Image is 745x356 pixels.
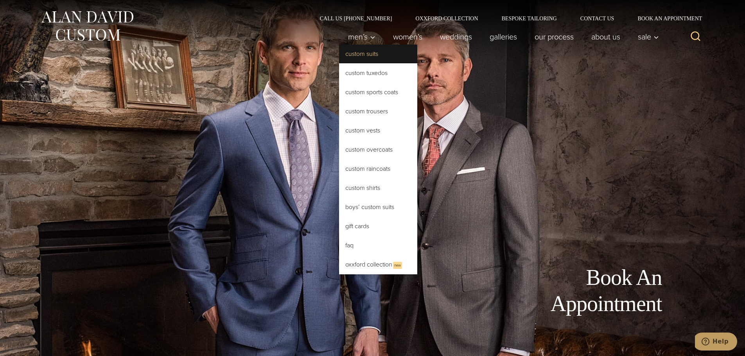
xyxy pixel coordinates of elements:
button: Sale sub menu toggle [629,29,663,45]
iframe: Opens a widget where you can chat to one of our agents [695,333,737,352]
span: New [393,262,402,269]
a: Call Us [PHONE_NUMBER] [308,16,404,21]
a: Oxxford CollectionNew [339,255,417,274]
a: Boys’ Custom Suits [339,198,417,216]
a: Custom Trousers [339,102,417,121]
a: FAQ [339,236,417,255]
a: Custom Suits [339,45,417,63]
a: Custom Sports Coats [339,83,417,102]
a: Custom Overcoats [339,140,417,159]
img: Alan David Custom [40,9,134,43]
nav: Primary Navigation [339,29,663,45]
button: View Search Form [686,27,705,46]
a: Bespoke Tailoring [490,16,568,21]
a: Oxxford Collection [404,16,490,21]
a: Custom Shirts [339,179,417,197]
a: Galleries [481,29,526,45]
a: weddings [431,29,481,45]
nav: Secondary Navigation [308,16,705,21]
a: Our Process [526,29,582,45]
a: Women’s [384,29,431,45]
a: Custom Raincoats [339,159,417,178]
a: Book an Appointment [626,16,705,21]
a: Gift Cards [339,217,417,236]
h1: Book An Appointment [486,265,662,317]
button: Men’s sub menu toggle [339,29,384,45]
a: Custom Tuxedos [339,64,417,82]
a: Custom Vests [339,121,417,140]
a: About Us [582,29,629,45]
a: Contact Us [569,16,626,21]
